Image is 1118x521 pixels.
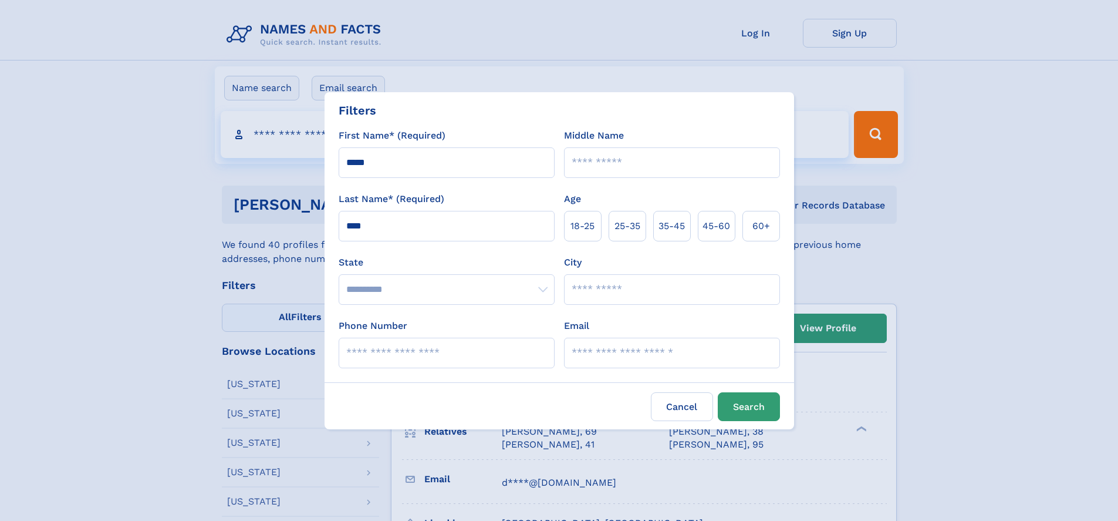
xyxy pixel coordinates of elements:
label: First Name* (Required) [339,129,445,143]
label: Age [564,192,581,206]
label: Cancel [651,392,713,421]
span: 18‑25 [570,219,595,233]
label: City [564,256,582,270]
label: State [339,256,555,270]
span: 25‑35 [614,219,640,233]
span: 60+ [752,219,770,233]
label: Email [564,319,589,333]
span: 45‑60 [702,219,730,233]
label: Middle Name [564,129,624,143]
label: Last Name* (Required) [339,192,444,206]
label: Phone Number [339,319,407,333]
div: Filters [339,102,376,119]
span: 35‑45 [658,219,685,233]
button: Search [718,392,780,421]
